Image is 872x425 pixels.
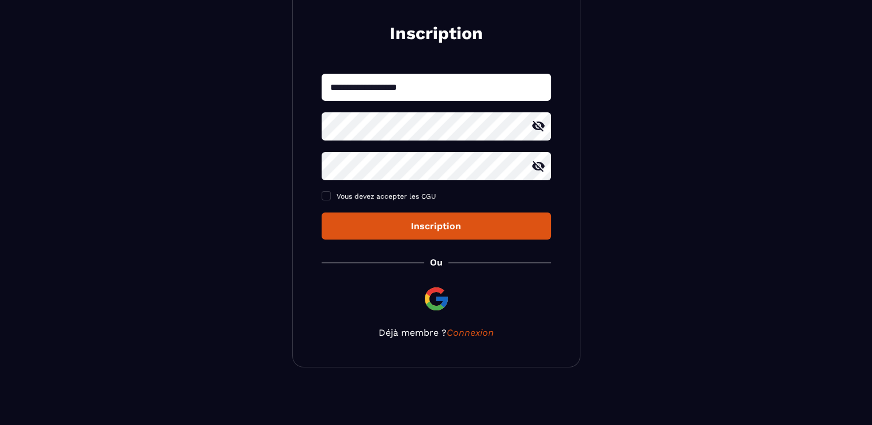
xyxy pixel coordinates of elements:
img: google [422,285,450,313]
div: Inscription [331,221,542,232]
h2: Inscription [335,22,537,45]
p: Déjà membre ? [322,327,551,338]
span: Vous devez accepter les CGU [337,192,436,200]
p: Ou [430,257,443,268]
a: Connexion [447,327,494,338]
button: Inscription [322,212,551,240]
